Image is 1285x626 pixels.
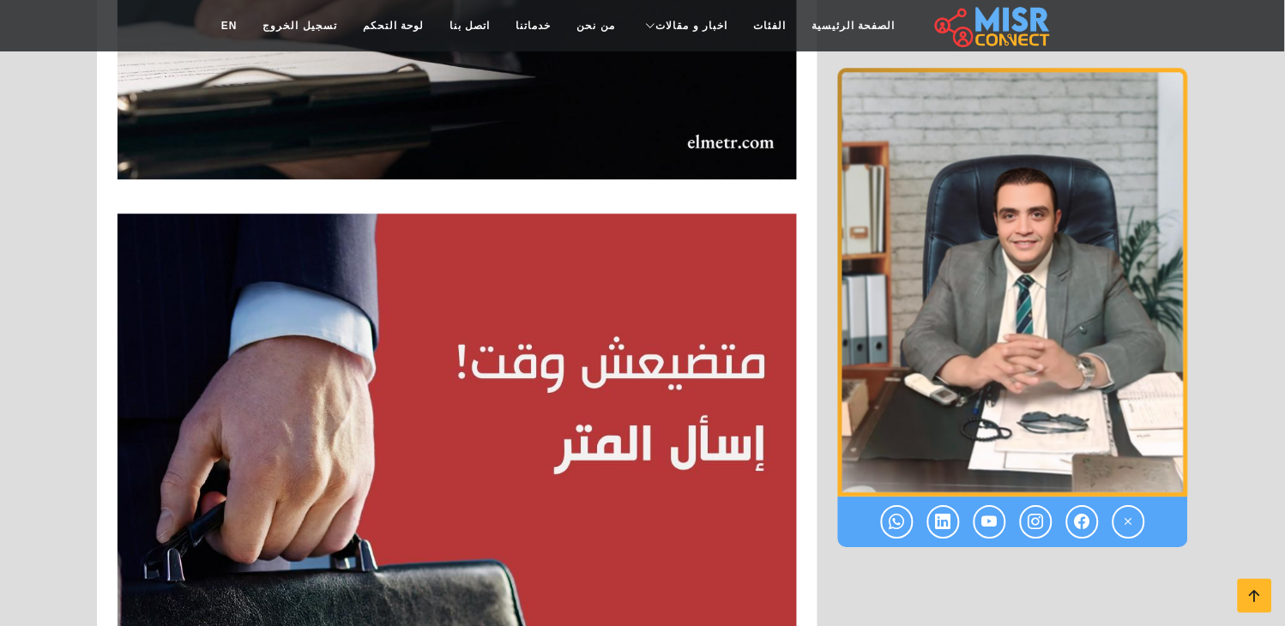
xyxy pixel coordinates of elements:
a: الصفحة الرئيسية [799,9,908,42]
a: لوحة التحكم [350,9,437,42]
a: خدماتنا [504,9,564,42]
a: EN [208,9,250,42]
a: من نحن [564,9,628,42]
span: اخبار و مقالات [656,18,728,33]
a: تسجيل الخروج [250,9,350,42]
img: main.misr_connect [935,4,1050,47]
a: اخبار و مقالات [628,9,741,42]
a: الفئات [741,9,799,42]
a: اتصل بنا [437,9,503,42]
img: مكتب المحامي رامي عادل جبر [838,69,1188,497]
div: 1 / 1 [838,69,1188,497]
